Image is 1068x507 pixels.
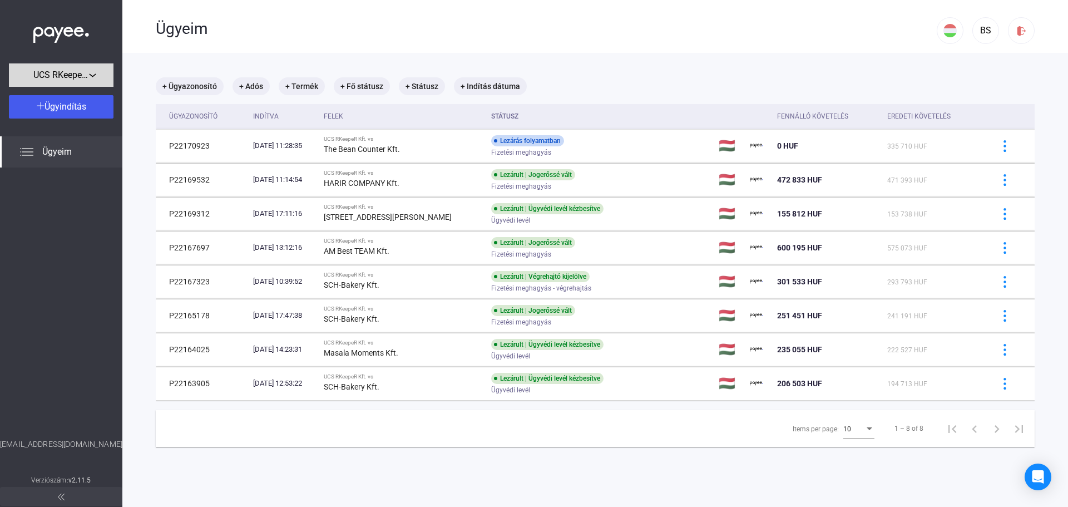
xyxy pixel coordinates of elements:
[993,134,1016,157] button: more-blue
[777,110,878,123] div: Fennálló követelés
[937,17,963,44] button: HU
[491,339,604,350] div: Lezárult | Ügyvédi levél kézbesítve
[887,278,927,286] span: 293 793 HUF
[491,214,530,227] span: Ügyvédi levél
[324,339,482,346] div: UCS RKeepeR Kft. vs
[253,310,315,321] div: [DATE] 17:47:38
[491,305,575,316] div: Lezárult | Jogerőssé vált
[777,311,822,320] span: 251 451 HUF
[777,141,798,150] span: 0 HUF
[993,202,1016,225] button: more-blue
[324,136,482,142] div: UCS RKeepeR Kft. vs
[324,110,343,123] div: Felek
[156,129,249,163] td: P22170923
[887,346,927,354] span: 222 527 HUF
[999,344,1011,356] img: more-blue
[33,68,89,82] span: UCS RKeepeR Kft.
[491,203,604,214] div: Lezárult | Ügyvédi levél kézbesítve
[253,140,315,151] div: [DATE] 11:28:35
[253,208,315,219] div: [DATE] 17:11:16
[20,145,33,159] img: list.svg
[253,110,279,123] div: Indítva
[491,135,564,146] div: Lezárás folyamatban
[993,338,1016,361] button: more-blue
[253,344,315,355] div: [DATE] 14:23:31
[324,382,379,391] strong: SCH-Bakery Kft.
[943,24,957,37] img: HU
[999,276,1011,288] img: more-blue
[999,140,1011,152] img: more-blue
[894,422,923,435] div: 1 – 8 of 8
[993,304,1016,327] button: more-blue
[999,208,1011,220] img: more-blue
[324,110,482,123] div: Felek
[156,333,249,366] td: P22164025
[253,110,315,123] div: Indítva
[777,110,848,123] div: Fennálló követelés
[233,77,270,95] mat-chip: + Adós
[324,280,379,289] strong: SCH-Bakery Kft.
[491,383,530,397] span: Ügyvédi levél
[777,209,822,218] span: 155 812 HUF
[777,379,822,388] span: 206 503 HUF
[399,77,445,95] mat-chip: + Státusz
[253,276,315,287] div: [DATE] 10:39:52
[750,343,763,356] img: payee-logo
[887,176,927,184] span: 471 393 HUF
[491,248,551,261] span: Fizetési meghagyás
[491,282,591,295] span: Fizetési meghagyás - végrehajtás
[887,110,951,123] div: Eredeti követelés
[491,237,575,248] div: Lezárult | Jogerőssé vált
[324,238,482,244] div: UCS RKeepeR Kft. vs
[487,104,714,129] th: Státusz
[169,110,217,123] div: Ügyazonosító
[750,377,763,390] img: payee-logo
[42,145,72,159] span: Ügyeim
[324,348,398,357] strong: Masala Moments Kft.
[491,169,575,180] div: Lezárult | Jogerőssé vált
[58,494,65,500] img: arrow-double-left-grey.svg
[156,19,937,38] div: Ügyeim
[714,163,745,196] td: 🇭🇺
[253,242,315,253] div: [DATE] 13:12:16
[1016,25,1027,37] img: logout-red
[993,372,1016,395] button: more-blue
[334,77,390,95] mat-chip: + Fő státusz
[9,95,113,119] button: Ügyindítás
[253,174,315,185] div: [DATE] 11:14:54
[999,242,1011,254] img: more-blue
[750,275,763,288] img: payee-logo
[324,179,399,188] strong: HARIR COMPANY Kft.
[156,77,224,95] mat-chip: + Ügyazonosító
[33,21,89,43] img: white-payee-white-dot.svg
[750,241,763,254] img: payee-logo
[491,316,551,329] span: Fizetési meghagyás
[941,417,963,440] button: First page
[887,110,979,123] div: Eredeti követelés
[1025,464,1051,490] div: Open Intercom Messenger
[324,145,400,154] strong: The Bean Counter Kft.
[324,170,482,176] div: UCS RKeepeR Kft. vs
[887,244,927,252] span: 575 073 HUF
[491,373,604,384] div: Lezárult | Ügyvédi levél kézbesítve
[750,139,763,152] img: payee-logo
[963,417,986,440] button: Previous page
[999,174,1011,186] img: more-blue
[324,314,379,323] strong: SCH-Bakery Kft.
[324,373,482,380] div: UCS RKeepeR Kft. vs
[491,146,551,159] span: Fizetési meghagyás
[714,333,745,366] td: 🇭🇺
[887,312,927,320] span: 241 191 HUF
[993,236,1016,259] button: more-blue
[714,299,745,332] td: 🇭🇺
[999,378,1011,390] img: more-blue
[9,63,113,87] button: UCS RKeepeR Kft.
[777,277,822,286] span: 301 533 HUF
[156,367,249,400] td: P22163905
[843,425,851,433] span: 10
[324,204,482,210] div: UCS RKeepeR Kft. vs
[777,243,822,252] span: 600 195 HUF
[324,213,452,221] strong: [STREET_ADDRESS][PERSON_NAME]
[777,175,822,184] span: 472 833 HUF
[156,163,249,196] td: P22169532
